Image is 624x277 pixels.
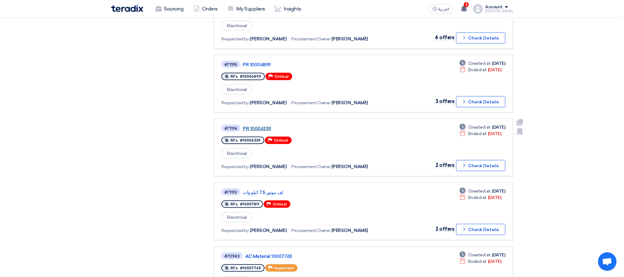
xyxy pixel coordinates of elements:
span: [PERSON_NAME] [250,36,287,42]
span: [PERSON_NAME] [331,100,368,106]
span: Ended at [468,258,487,265]
img: Teradix logo [111,5,143,12]
div: [DATE] [460,188,505,194]
span: #10006339 [240,138,261,143]
span: RFx [230,266,238,270]
span: Procurement Owner [291,163,330,170]
div: [DATE] [460,130,501,137]
span: Electrical [221,21,253,31]
span: Requested by [221,100,249,106]
span: [PERSON_NAME] [331,227,368,234]
span: العربية [439,7,450,11]
span: 3 [464,2,469,7]
div: [PERSON_NAME] [485,10,513,13]
span: 2 offers [436,162,454,168]
span: Ended at [468,130,487,137]
a: PR 10006899 [243,62,397,68]
div: Account [485,5,503,10]
span: [PERSON_NAME] [250,227,287,234]
div: [DATE] [460,60,505,67]
span: Ended at [468,67,487,73]
span: 2 offers [436,226,454,232]
span: Ended at [468,194,487,201]
span: #10007811 [240,202,259,206]
span: Created at [468,188,491,194]
span: RFx [230,202,238,206]
a: لف موتور 7.5 كيلو وات [243,190,397,195]
span: Important [274,266,294,270]
button: العربية [429,4,453,14]
button: Check Details [456,160,505,171]
span: #10007765 [240,266,261,270]
div: #70943 [225,254,240,258]
div: [DATE] [460,67,501,73]
span: Requested by [221,227,249,234]
span: [PERSON_NAME] [250,163,287,170]
div: [DATE] [460,258,501,265]
span: 3 offers [436,98,454,104]
span: RFx [230,138,238,143]
span: Procurement Owner [291,227,330,234]
span: [PERSON_NAME] [331,36,368,42]
span: Critical [274,74,289,79]
span: Electrical [221,85,253,95]
a: Insights [270,2,306,16]
span: [PERSON_NAME] [250,100,287,106]
a: Orders [188,2,223,16]
div: #71195 [225,63,237,67]
span: Created at [468,60,491,67]
a: AC Material 10007765 [245,254,399,259]
span: RFx [230,74,238,79]
span: Electrical [221,212,253,222]
a: PR 10006339 [243,126,397,131]
button: Check Details [456,224,505,235]
span: Requested by [221,36,249,42]
button: Check Details [456,32,505,43]
span: Procurement Owner [291,36,330,42]
span: [PERSON_NAME] [331,163,368,170]
span: #10006899 [240,74,261,79]
span: Critical [274,138,288,143]
button: Check Details [456,96,505,107]
a: Sourcing [151,2,188,16]
div: [DATE] [460,124,505,130]
div: [DATE] [460,252,505,258]
span: Created at [468,124,491,130]
a: My Suppliers [223,2,270,16]
div: Open chat [598,252,617,271]
span: Critical [273,202,287,206]
div: [DATE] [460,194,501,201]
img: profile_test.png [473,4,483,14]
span: Procurement Owner [291,100,330,106]
span: Created at [468,252,491,258]
span: Electrical [221,148,253,159]
span: 4 offers [435,35,454,40]
span: Requested by [221,163,249,170]
div: #71192 [225,190,237,194]
div: #71194 [225,126,237,130]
